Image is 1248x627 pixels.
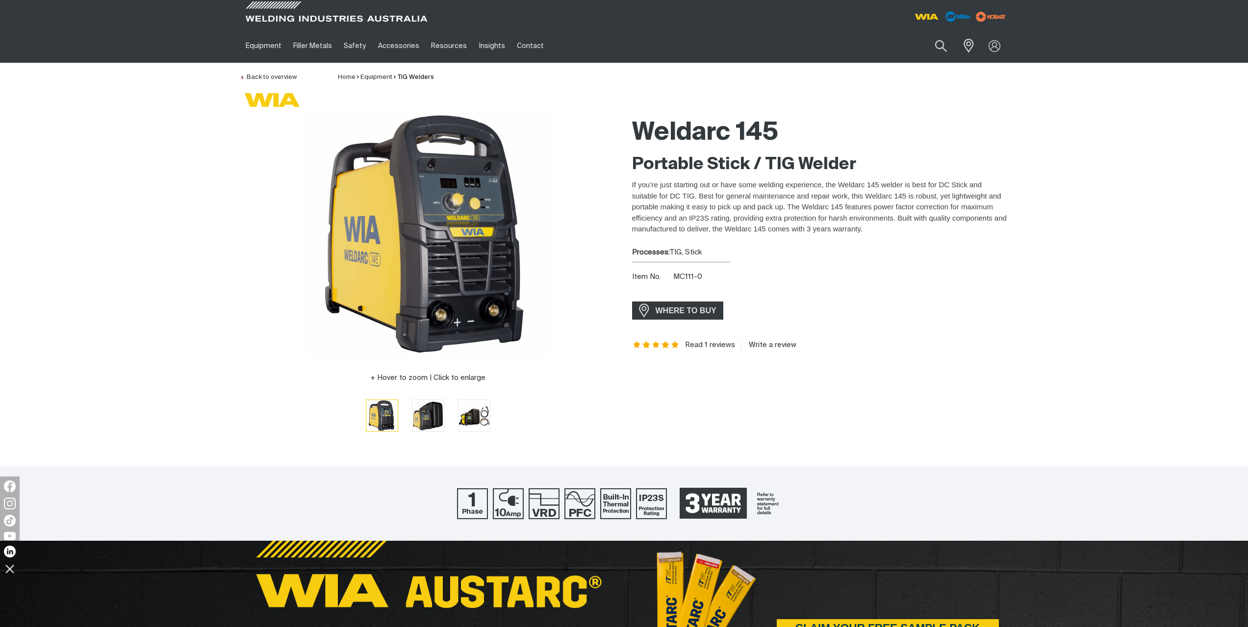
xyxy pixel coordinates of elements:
img: Built In Thermal Protection [600,488,631,519]
a: 3 Year Warranty [672,483,791,524]
p: If you’re just starting out or have some welding experience, the Weldarc 145 welder is best for D... [632,179,1009,235]
a: Equipment [360,74,392,80]
a: Read 1 reviews [685,341,735,350]
a: Filler Metals [287,29,338,63]
a: Back to overview [240,74,297,80]
div: TIG, Stick [632,247,1009,258]
a: Insights [473,29,510,63]
img: VRD [529,488,560,519]
button: Hover to zoom | Click to enlarge [364,372,491,384]
span: Rating: 5 [632,342,680,349]
img: Weldarc 145 [306,112,551,357]
img: Power Factor Correction [564,488,595,519]
a: Contact [511,29,550,63]
nav: Main [240,29,816,63]
img: Weldarc 145 [458,400,490,431]
nav: Breadcrumb [338,73,434,82]
img: YouTube [4,532,16,540]
a: Safety [338,29,372,63]
a: Home [338,74,356,80]
img: miller [973,9,1009,24]
input: Product name or item number... [912,34,957,57]
button: Search products [924,34,958,57]
img: Single Phase [457,488,488,519]
a: TIG Welders [398,74,434,80]
img: Instagram [4,498,16,509]
a: Write a review [741,341,796,350]
h1: Weldarc 145 [632,117,1009,149]
img: hide socials [1,560,18,577]
span: MC111-0 [673,273,702,280]
a: Equipment [240,29,287,63]
a: Resources [425,29,473,63]
img: IP23S Protection Rating [636,488,667,519]
strong: Processes: [632,249,670,256]
img: LinkedIn [4,546,16,557]
button: Go to slide 1 [366,400,398,432]
span: Item No. [632,272,672,283]
span: WHERE TO BUY [649,303,723,319]
img: Weldarc 145 [412,400,444,431]
button: Go to slide 3 [458,400,490,432]
img: Facebook [4,480,16,492]
a: Accessories [372,29,425,63]
img: 10 Amp Plug [493,488,524,519]
h2: Portable Stick / TIG Welder [632,154,1009,176]
img: Weldarc 145 [366,400,398,431]
button: Go to slide 2 [412,400,444,432]
img: TikTok [4,515,16,527]
a: WHERE TO BUY [632,301,724,320]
